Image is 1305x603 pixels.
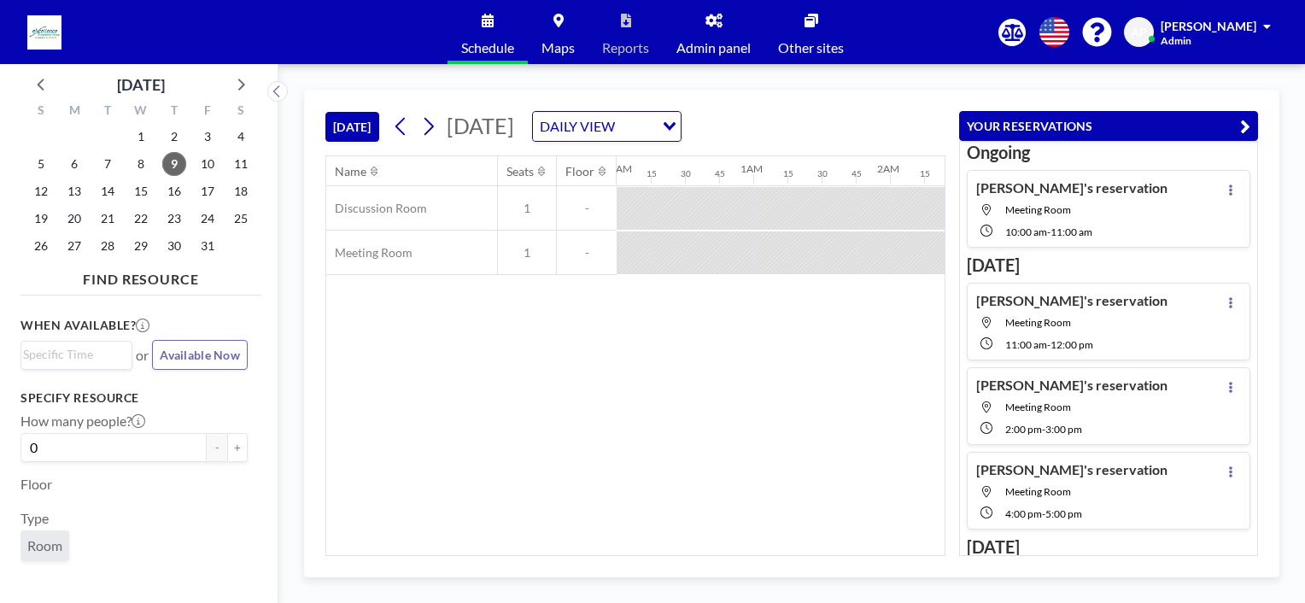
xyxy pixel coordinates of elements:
[160,348,240,362] span: Available Now
[196,152,219,176] span: Friday, October 10, 2025
[1005,507,1042,520] span: 4:00 PM
[1050,338,1093,351] span: 12:00 PM
[207,433,227,462] button: -
[196,207,219,231] span: Friday, October 24, 2025
[1045,423,1082,436] span: 3:00 PM
[461,41,514,55] span: Schedule
[190,101,224,123] div: F
[326,201,427,216] span: Discussion Room
[1005,338,1047,351] span: 11:00 AM
[20,390,248,406] h3: Specify resource
[565,164,594,179] div: Floor
[96,234,120,258] span: Tuesday, October 28, 2025
[62,207,86,231] span: Monday, October 20, 2025
[25,101,58,123] div: S
[778,41,844,55] span: Other sites
[335,164,366,179] div: Name
[91,101,125,123] div: T
[783,168,793,179] div: 15
[96,152,120,176] span: Tuesday, October 7, 2025
[325,112,379,142] button: [DATE]
[967,142,1250,163] h3: Ongoing
[647,168,657,179] div: 15
[27,537,62,553] span: Room
[162,179,186,203] span: Thursday, October 16, 2025
[29,179,53,203] span: Sunday, October 12, 2025
[920,168,930,179] div: 15
[20,476,52,493] label: Floor
[129,207,153,231] span: Wednesday, October 22, 2025
[136,347,149,364] span: or
[20,264,261,288] h4: FIND RESOURCE
[715,168,725,179] div: 45
[23,345,122,364] input: Search for option
[1042,507,1045,520] span: -
[58,101,91,123] div: M
[326,245,413,261] span: Meeting Room
[129,179,153,203] span: Wednesday, October 15, 2025
[1005,316,1071,329] span: Meeting Room
[447,113,514,138] span: [DATE]
[1005,203,1071,216] span: Meeting Room
[227,433,248,462] button: +
[62,234,86,258] span: Monday, October 27, 2025
[620,115,652,138] input: Search for option
[976,377,1167,394] h4: [PERSON_NAME]'s reservation
[20,510,49,527] label: Type
[1005,401,1071,413] span: Meeting Room
[976,179,1167,196] h4: [PERSON_NAME]'s reservation
[967,536,1250,558] h3: [DATE]
[29,234,53,258] span: Sunday, October 26, 2025
[817,168,828,179] div: 30
[1050,225,1092,238] span: 11:00 AM
[62,152,86,176] span: Monday, October 6, 2025
[162,125,186,149] span: Thursday, October 2, 2025
[602,41,649,55] span: Reports
[681,168,691,179] div: 30
[877,162,899,175] div: 2AM
[21,342,132,367] div: Search for option
[1161,19,1256,33] span: [PERSON_NAME]
[851,168,862,179] div: 45
[20,413,145,430] label: How many people?
[498,245,556,261] span: 1
[125,101,158,123] div: W
[196,234,219,258] span: Friday, October 31, 2025
[967,255,1250,276] h3: [DATE]
[196,125,219,149] span: Friday, October 3, 2025
[229,152,253,176] span: Saturday, October 11, 2025
[959,111,1258,141] button: YOUR RESERVATIONS
[162,207,186,231] span: Thursday, October 23, 2025
[129,125,153,149] span: Wednesday, October 1, 2025
[117,73,165,97] div: [DATE]
[533,112,681,141] div: Search for option
[498,201,556,216] span: 1
[224,101,257,123] div: S
[604,162,632,175] div: 12AM
[557,245,617,261] span: -
[162,152,186,176] span: Thursday, October 9, 2025
[96,179,120,203] span: Tuesday, October 14, 2025
[1047,225,1050,238] span: -
[506,164,534,179] div: Seats
[1045,507,1082,520] span: 5:00 PM
[196,179,219,203] span: Friday, October 17, 2025
[27,15,61,50] img: organization-logo
[96,207,120,231] span: Tuesday, October 21, 2025
[62,179,86,203] span: Monday, October 13, 2025
[29,152,53,176] span: Sunday, October 5, 2025
[157,101,190,123] div: T
[229,179,253,203] span: Saturday, October 18, 2025
[740,162,763,175] div: 1AM
[976,292,1167,309] h4: [PERSON_NAME]'s reservation
[676,41,751,55] span: Admin panel
[976,461,1167,478] h4: [PERSON_NAME]'s reservation
[29,207,53,231] span: Sunday, October 19, 2025
[229,125,253,149] span: Saturday, October 4, 2025
[229,207,253,231] span: Saturday, October 25, 2025
[1131,25,1147,40] span: AP
[1005,485,1071,498] span: Meeting Room
[1005,423,1042,436] span: 2:00 PM
[1005,225,1047,238] span: 10:00 AM
[557,201,617,216] span: -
